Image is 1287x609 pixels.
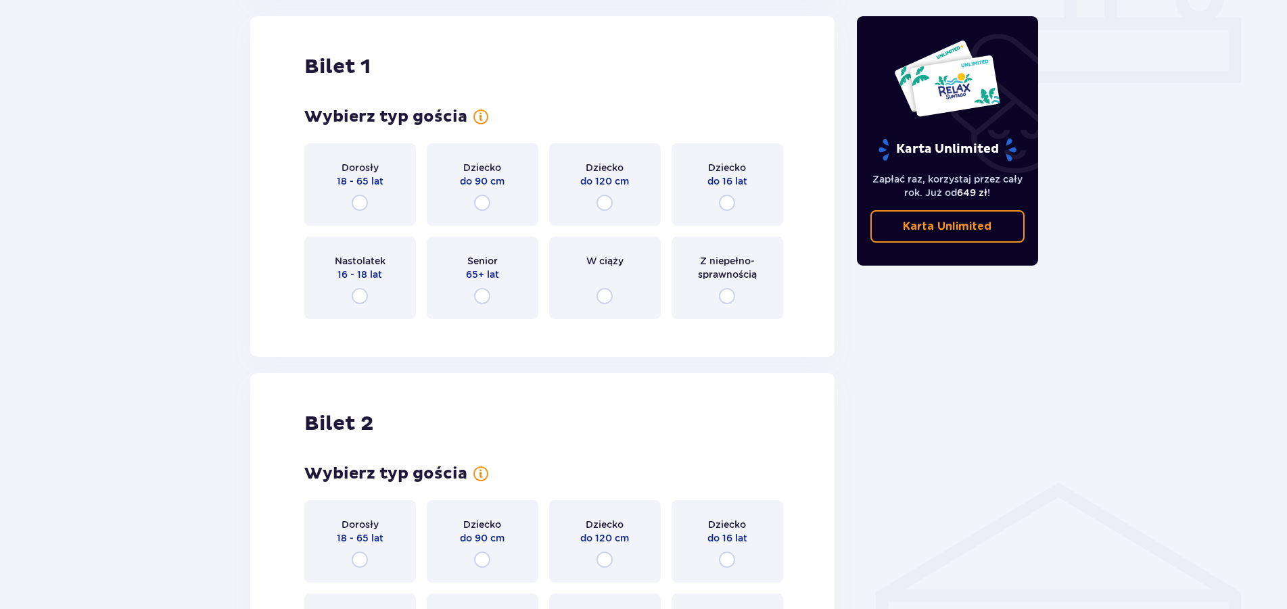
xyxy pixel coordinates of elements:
span: 18 - 65 lat [337,531,383,545]
span: Dziecko [586,518,624,531]
span: Dziecko [463,518,501,531]
span: do 90 cm [460,174,505,188]
span: 649 zł [957,187,987,198]
span: 18 - 65 lat [337,174,383,188]
a: Karta Unlimited [870,210,1025,243]
span: Dziecko [708,518,746,531]
span: do 16 lat [707,531,747,545]
img: Dwie karty całoroczne do Suntago z napisem 'UNLIMITED RELAX', na białym tle z tropikalnymi liśćmi... [893,39,1001,118]
h3: Wybierz typ gościa [304,107,467,127]
span: Nastolatek [335,254,385,268]
p: Zapłać raz, korzystaj przez cały rok. Już od ! [870,172,1025,199]
span: W ciąży [586,254,624,268]
span: do 16 lat [707,174,747,188]
span: do 120 cm [580,531,629,545]
span: Dorosły [342,518,379,531]
span: Dziecko [463,161,501,174]
h2: Bilet 2 [304,411,373,437]
span: do 90 cm [460,531,505,545]
span: Z niepełno­sprawnością [684,254,771,281]
p: Karta Unlimited [877,138,1018,162]
span: Senior [467,254,498,268]
h2: Bilet 1 [304,54,371,80]
span: Dorosły [342,161,379,174]
span: 65+ lat [466,268,499,281]
span: 16 - 18 lat [337,268,382,281]
span: do 120 cm [580,174,629,188]
span: Dziecko [586,161,624,174]
span: Dziecko [708,161,746,174]
p: Karta Unlimited [903,219,991,234]
h3: Wybierz typ gościa [304,464,467,484]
